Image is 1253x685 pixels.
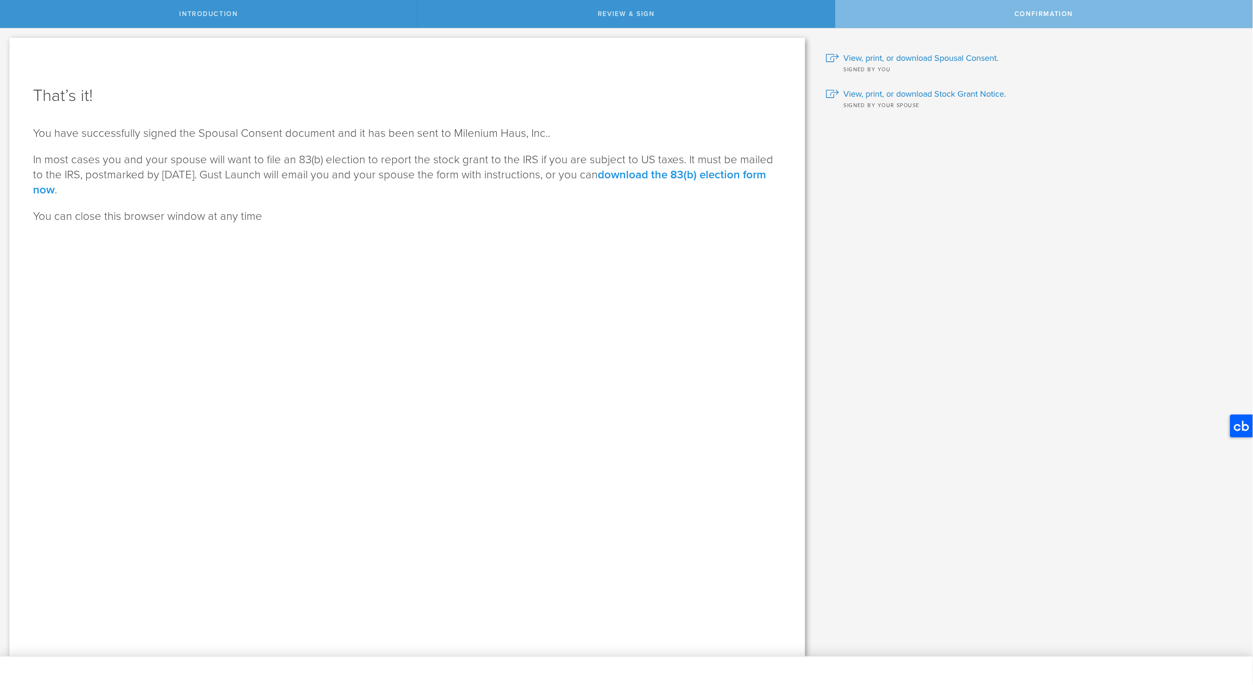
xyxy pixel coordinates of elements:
p: You can close this browser window at any time [33,209,782,224]
h1: That’s it! [33,84,782,107]
span: Review & Sign [598,10,655,18]
span: Introduction [180,10,238,18]
span: Confirmation [1015,10,1073,18]
div: Signed by your spouse [826,100,1239,109]
span: View, print, or download Spousal Consent. [844,52,999,64]
div: Signed by you [826,64,1239,74]
span: View, print, or download Stock Grant Notice. [844,88,1006,100]
iframe: Chat Widget [1206,611,1253,657]
p: You have successfully signed the Spousal Consent document and it has been sent to Milenium Haus, ... [33,126,782,141]
p: In most cases you and your spouse will want to file an 83(b) election to report the stock grant t... [33,152,782,198]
